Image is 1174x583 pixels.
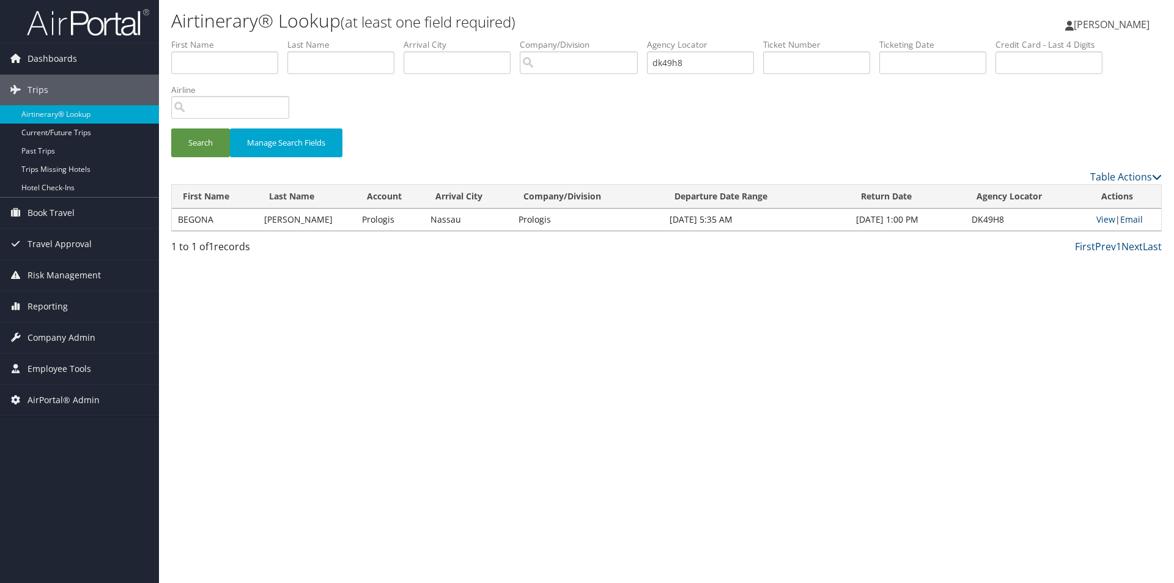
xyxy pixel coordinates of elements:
td: [PERSON_NAME] [258,209,356,231]
td: DK49H8 [965,209,1090,231]
span: Book Travel [28,198,75,228]
span: AirPortal® Admin [28,385,100,415]
small: (at least one field required) [341,12,515,32]
td: [DATE] 5:35 AM [663,209,851,231]
a: Prev [1095,240,1116,253]
a: View [1096,214,1115,225]
label: Airline [171,84,298,96]
label: Ticketing Date [879,39,995,51]
th: Return Date: activate to sort column ascending [850,185,965,209]
td: [DATE] 1:00 PM [850,209,965,231]
td: | [1090,209,1161,231]
img: airportal-logo.png [27,8,149,37]
a: First [1075,240,1095,253]
a: Table Actions [1090,170,1162,184]
label: Company/Division [520,39,647,51]
label: Arrival City [404,39,520,51]
th: Last Name: activate to sort column ascending [258,185,356,209]
td: Prologis [356,209,424,231]
a: Next [1121,240,1143,253]
h1: Airtinerary® Lookup [171,8,832,34]
a: Last [1143,240,1162,253]
label: First Name [171,39,287,51]
span: Dashboards [28,43,77,74]
th: Arrival City: activate to sort column ascending [424,185,512,209]
span: [PERSON_NAME] [1074,18,1150,31]
label: Last Name [287,39,404,51]
button: Manage Search Fields [230,128,342,157]
span: 1 [209,240,214,253]
div: 1 to 1 of records [171,239,405,260]
span: Travel Approval [28,229,92,259]
a: [PERSON_NAME] [1065,6,1162,43]
span: Reporting [28,291,68,322]
th: Company/Division [512,185,663,209]
span: Trips [28,75,48,105]
th: Agency Locator: activate to sort column ascending [965,185,1090,209]
th: First Name: activate to sort column ascending [172,185,258,209]
td: BEGONA [172,209,258,231]
th: Account: activate to sort column ascending [356,185,424,209]
button: Search [171,128,230,157]
th: Actions [1090,185,1161,209]
span: Employee Tools [28,354,91,384]
a: 1 [1116,240,1121,253]
span: Risk Management [28,260,101,291]
label: Agency Locator [647,39,763,51]
td: Prologis [512,209,663,231]
th: Departure Date Range: activate to sort column ascending [663,185,851,209]
td: Nassau [424,209,512,231]
label: Credit Card - Last 4 Digits [995,39,1112,51]
label: Ticket Number [763,39,879,51]
a: Email [1120,214,1143,225]
span: Company Admin [28,322,95,353]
